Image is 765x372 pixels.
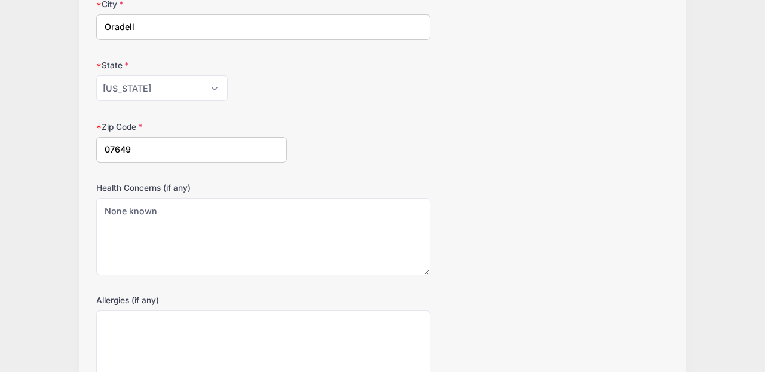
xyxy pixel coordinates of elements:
input: xxxxx [96,137,287,163]
label: Zip Code [96,121,287,133]
label: Health Concerns (if any) [96,182,287,194]
label: Allergies (if any) [96,294,287,306]
label: State [96,59,287,71]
